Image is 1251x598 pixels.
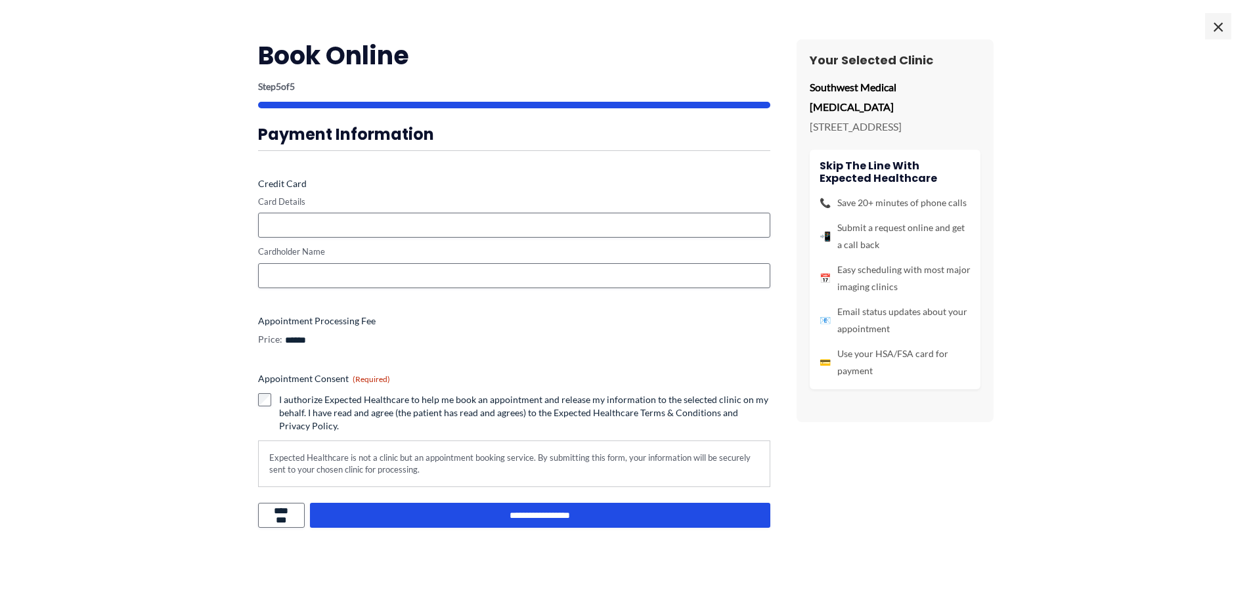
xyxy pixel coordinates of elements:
label: Cardholder Name [258,246,770,258]
h3: Payment Information [258,124,770,144]
li: Easy scheduling with most major imaging clinics [820,261,971,295]
span: 📧 [820,312,831,329]
p: Step of [258,82,770,91]
span: (Required) [353,374,390,384]
label: Appointment Processing Fee [258,314,770,328]
input: Appointment Processing Fee Price [284,335,378,346]
span: 💳 [820,354,831,371]
li: Save 20+ minutes of phone calls [820,194,971,211]
legend: Appointment Consent [258,372,390,385]
h3: Your Selected Clinic [810,53,980,68]
span: 📅 [820,270,831,287]
h4: Skip the line with Expected Healthcare [820,160,971,184]
span: 📲 [820,228,831,245]
label: Price: [258,333,282,346]
label: Card Details [258,196,770,208]
label: Credit Card [258,177,770,190]
span: × [1205,13,1231,39]
li: Use your HSA/FSA card for payment [820,345,971,379]
span: 5 [290,81,295,92]
span: 5 [276,81,281,92]
p: [STREET_ADDRESS] [810,117,980,137]
h2: Book Online [258,39,770,72]
iframe: Secure card payment input frame [267,220,762,231]
div: Expected Healthcare is not a clinic but an appointment booking service. By submitting this form, ... [258,440,770,487]
li: Email status updates about your appointment [820,303,971,337]
label: I authorize Expected Healthcare to help me book an appointment and release my information to the ... [279,393,770,433]
p: Southwest Medical [MEDICAL_DATA] [810,77,980,116]
li: Submit a request online and get a call back [820,219,971,253]
span: 📞 [820,194,831,211]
